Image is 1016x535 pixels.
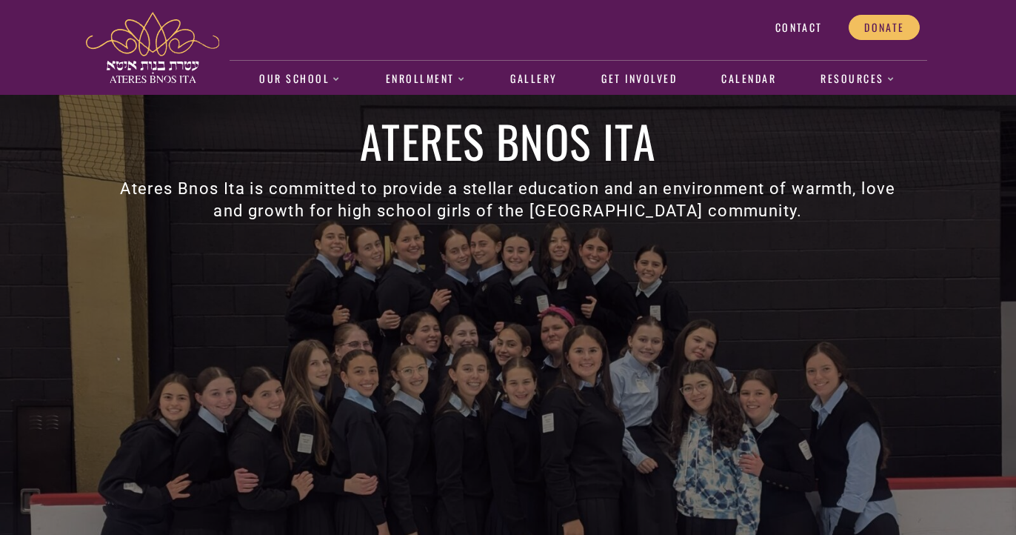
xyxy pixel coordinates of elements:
a: Contact [760,15,838,40]
img: ateres [86,12,219,83]
a: Donate [849,15,920,40]
span: Contact [775,21,822,34]
span: Donate [864,21,904,34]
a: Gallery [503,62,565,96]
a: Calendar [714,62,784,96]
a: Our School [252,62,349,96]
h3: Ateres Bnos Ita is committed to provide a stellar education and an environment of warmth, love an... [110,178,906,222]
h1: Ateres Bnos Ita [110,119,906,163]
a: Get Involved [594,62,685,96]
a: Resources [813,62,903,96]
a: Enrollment [378,62,473,96]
